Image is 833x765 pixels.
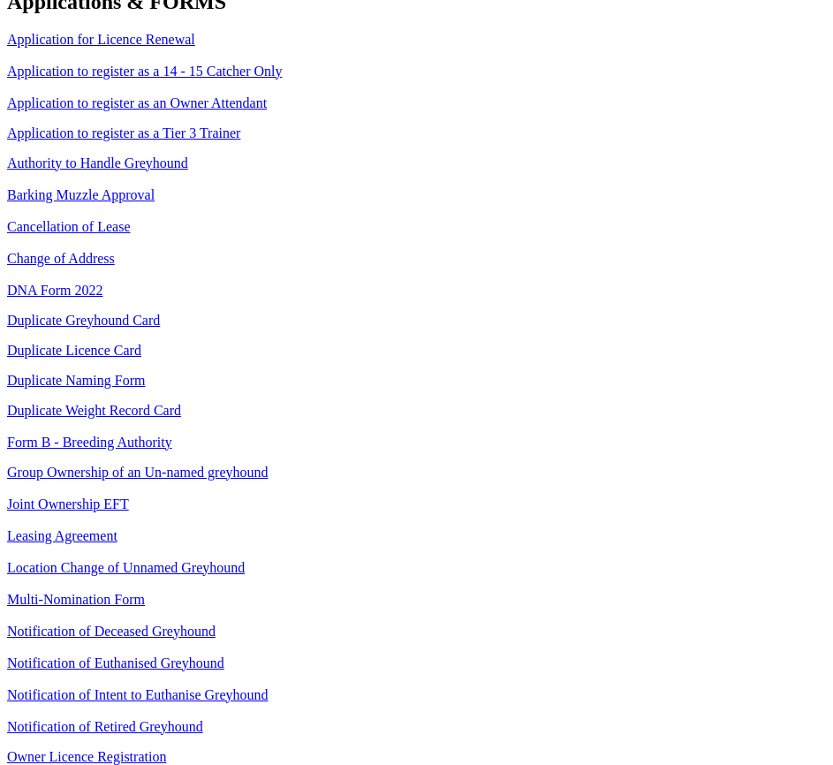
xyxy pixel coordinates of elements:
a: Joint Ownership EFT [7,496,129,511]
a: Application for Licence Renewal [7,32,195,47]
a: Duplicate Naming Form [7,373,145,388]
a: Notification of Retired Greyhound [7,719,203,734]
a: Notification of Euthanised Greyhound [7,655,224,670]
a: Change of Address [7,251,115,266]
a: Cancellation of Lease [7,219,131,234]
a: Duplicate Licence Card [7,343,141,358]
a: Application to register as an Owner Attendant [7,95,267,110]
a: Location Change of Unnamed Greyhound [7,560,245,575]
a: Owner Licence Registration [7,749,166,764]
a: Group Ownership of an Un-named greyhound [7,465,268,480]
a: Authority to Handle Greyhound [7,155,188,170]
a: Application to register as a Tier 3 Trainer [7,125,240,140]
a: Notification of Intent to Euthanise Greyhound [7,687,268,702]
a: Leasing Agreement [7,528,117,543]
a: Multi-Nomination Form [7,592,145,607]
a: Application to register as a 14 - 15 Catcher Only [7,64,282,79]
a: DNA Form 2022 [7,283,102,298]
a: Notification of Deceased Greyhound [7,624,216,639]
a: Barking Muzzle Approval [7,187,155,202]
a: Form B - Breeding Authority [7,435,172,450]
a: Duplicate Weight Record Card [7,403,181,418]
a: Duplicate Greyhound Card [7,313,160,328]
